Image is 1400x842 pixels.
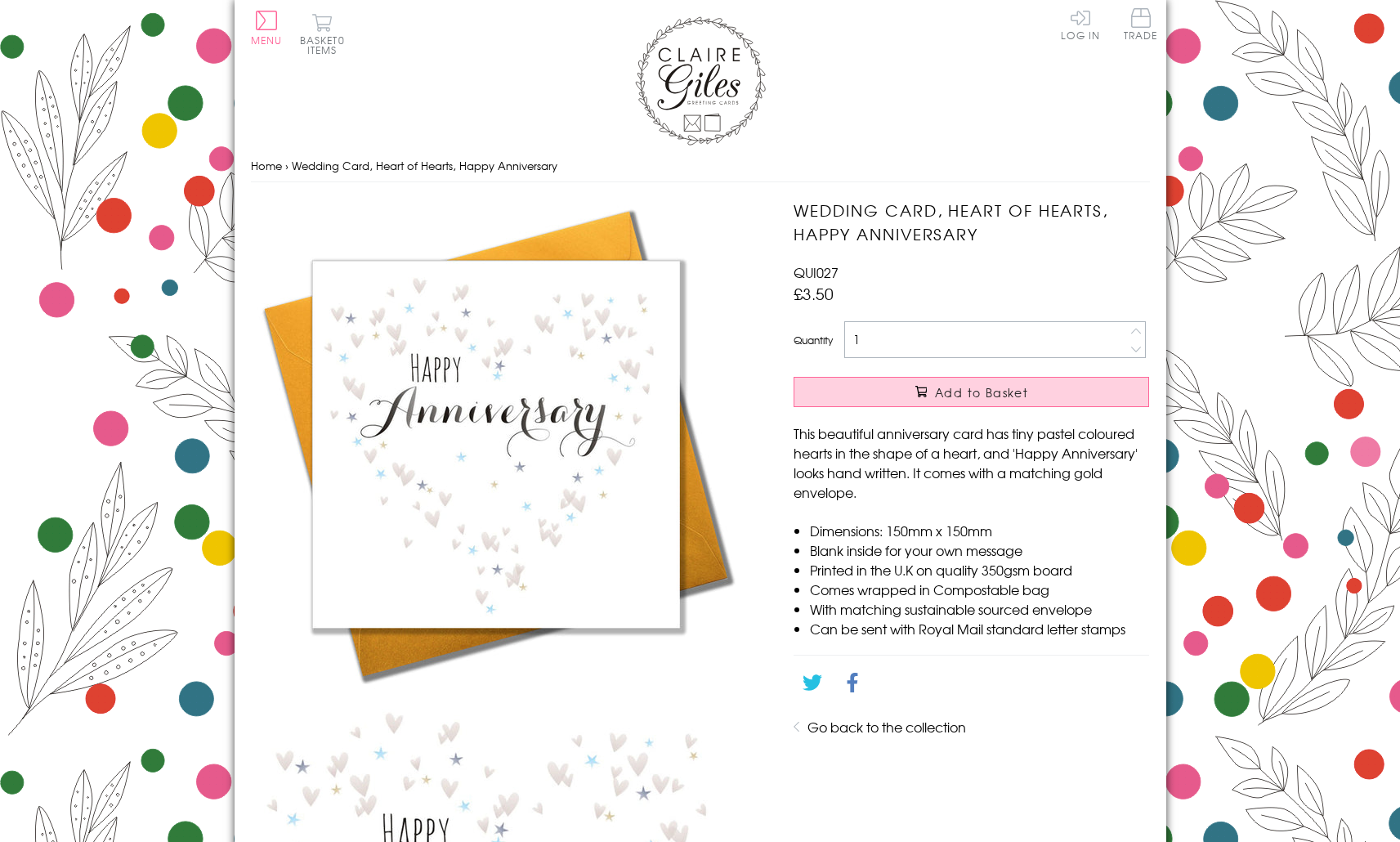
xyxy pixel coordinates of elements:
button: Basket0 items [300,13,345,55]
label: Quantity [794,333,833,347]
a: Log In [1061,8,1100,40]
span: Wedding Card, Heart of Hearts, Happy Anniversary [292,158,557,173]
a: Trade [1124,8,1158,43]
p: This beautiful anniversary card has tiny pastel coloured hearts in the shape of a heart, and 'Hap... [794,423,1149,502]
a: Home [251,158,282,173]
li: With matching sustainable sourced envelope [810,599,1149,619]
span: Menu [251,33,283,47]
li: Printed in the U.K on quality 350gsm board [810,560,1149,580]
span: QUI027 [794,262,839,282]
img: Claire Giles Greetings Cards [635,16,766,146]
button: Add to Basket [794,377,1149,407]
li: Dimensions: 150mm x 150mm [810,521,1149,540]
li: Blank inside for your own message [810,540,1149,560]
span: 0 items [307,33,345,57]
h1: Wedding Card, Heart of Hearts, Happy Anniversary [794,199,1149,246]
span: Add to Basket [935,384,1028,401]
li: Comes wrapped in Compostable bag [810,580,1149,599]
button: Menu [251,11,283,45]
nav: breadcrumbs [251,150,1150,183]
a: Go back to the collection [807,717,966,737]
span: Trade [1124,8,1158,40]
span: £3.50 [794,282,834,305]
li: Can be sent with Royal Mail standard letter stamps [810,619,1149,638]
span: › [285,158,288,173]
img: Wedding Card, Heart of Hearts, Happy Anniversary [251,199,741,689]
